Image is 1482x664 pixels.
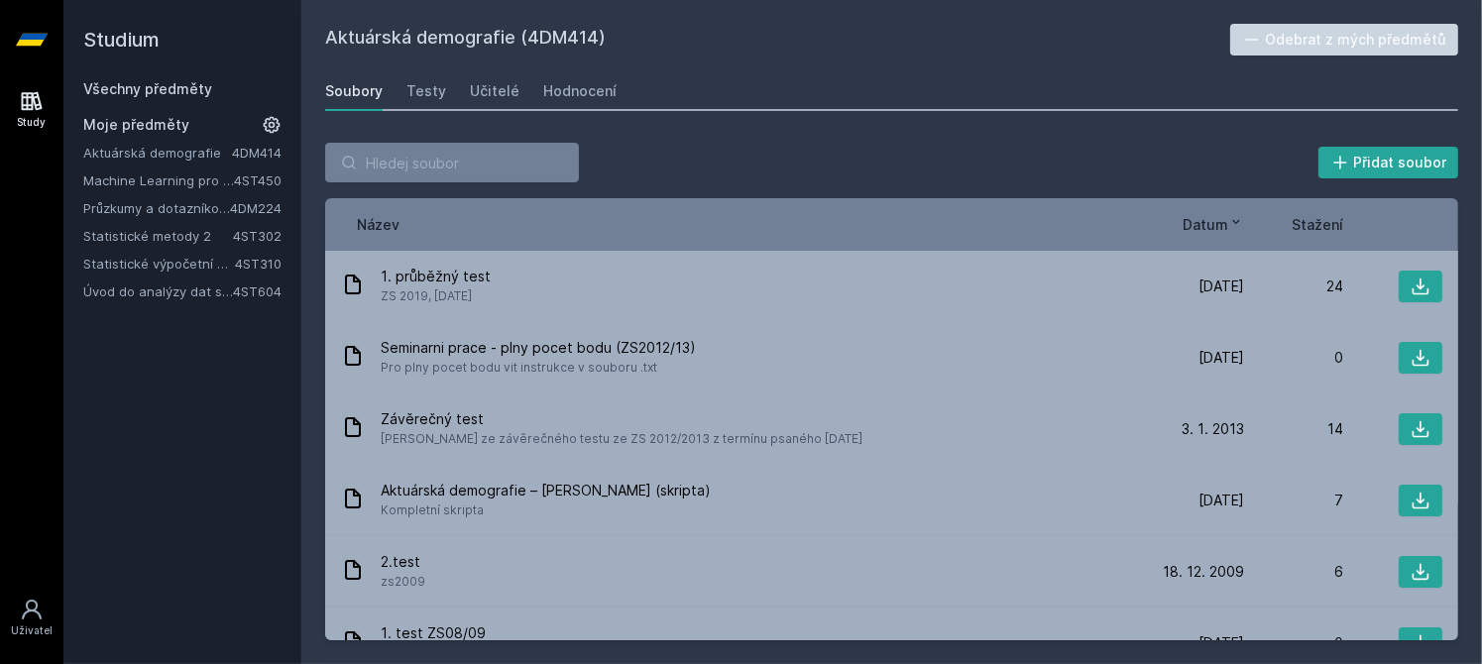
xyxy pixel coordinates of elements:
[381,429,862,449] span: [PERSON_NAME] ze závěrečného testu ze ZS 2012/2013 z termínu psaného [DATE]
[325,81,383,101] div: Soubory
[1244,491,1343,510] div: 7
[232,145,282,161] a: 4DM414
[1244,277,1343,296] div: 24
[325,143,579,182] input: Hledej soubor
[83,254,235,274] a: Statistické výpočetní prostředí
[233,228,282,244] a: 4ST302
[4,79,59,140] a: Study
[233,283,282,299] a: 4ST604
[470,71,519,111] a: Učitelé
[1183,214,1228,235] span: Datum
[325,71,383,111] a: Soubory
[1244,419,1343,439] div: 14
[1198,277,1244,296] span: [DATE]
[1292,214,1343,235] button: Stažení
[83,281,233,301] a: Úvod do analýzy dat s pomocí R and SQL (v angličtině)
[381,286,491,306] span: ZS 2019, [DATE]
[381,409,862,429] span: Závěrečný test
[18,115,47,130] div: Study
[1244,348,1343,368] div: 0
[381,267,491,286] span: 1. průběžný test
[234,172,282,188] a: 4ST450
[83,198,230,218] a: Průzkumy a dotazníková šetření
[406,71,446,111] a: Testy
[470,81,519,101] div: Učitelé
[381,481,711,500] span: Aktuárská demografie – [PERSON_NAME] (skripta)
[381,500,711,520] span: Kompletní skripta
[1318,147,1459,178] button: Přidat soubor
[230,200,282,216] a: 4DM224
[83,80,212,97] a: Všechny předměty
[1244,633,1343,653] div: 0
[381,338,696,358] span: Seminarni prace - plny pocet bodu (ZS2012/13)
[1244,562,1343,582] div: 6
[1198,348,1244,368] span: [DATE]
[1163,562,1244,582] span: 18. 12. 2009
[406,81,446,101] div: Testy
[381,552,425,572] span: 2.test
[543,71,617,111] a: Hodnocení
[543,81,617,101] div: Hodnocení
[1183,214,1244,235] button: Datum
[1182,419,1244,439] span: 3. 1. 2013
[1198,633,1244,653] span: [DATE]
[83,143,232,163] a: Aktuárská demografie
[381,623,576,643] span: 1. test ZS08/09
[357,214,399,235] button: Název
[1230,24,1459,55] button: Odebrat z mých předmětů
[11,623,53,638] div: Uživatel
[1198,491,1244,510] span: [DATE]
[381,572,425,592] span: zs2009
[83,226,233,246] a: Statistické metody 2
[83,170,234,190] a: Machine Learning pro ekonomické modelování
[83,115,189,135] span: Moje předměty
[235,256,282,272] a: 4ST310
[325,24,1230,55] h2: Aktuárská demografie (4DM414)
[381,358,696,378] span: Pro plny pocet bodu vit instrukce v souboru .txt
[4,588,59,648] a: Uživatel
